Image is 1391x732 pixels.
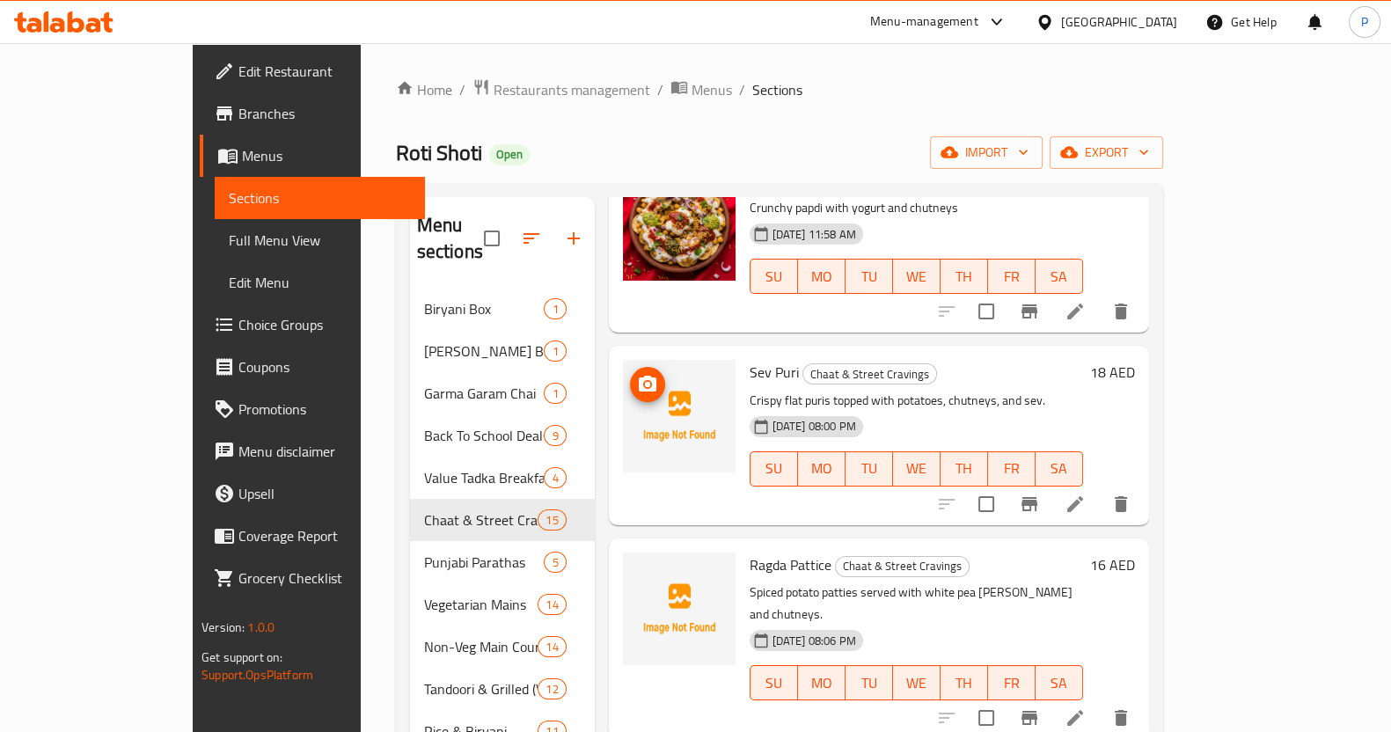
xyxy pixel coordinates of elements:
button: SU [750,259,798,294]
div: Back To School Deals [424,425,545,446]
span: Full Menu View [229,230,411,251]
span: Coverage Report [238,525,411,546]
p: Crispy flat puris topped with potatoes, chutneys, and sev. [750,390,1083,412]
div: Vegetarian Mains [424,594,538,615]
button: WE [893,451,941,487]
span: 14 [538,639,565,655]
div: Vada Pav Box [424,340,545,362]
div: Chaat & Street Cravings [802,363,937,384]
span: Choice Groups [238,314,411,335]
span: Select to update [968,486,1005,523]
div: Value Tadka Breakfast [424,467,545,488]
button: WE [893,665,941,700]
div: Open [489,144,530,165]
div: items [544,298,566,319]
button: MO [798,259,846,294]
div: items [544,383,566,404]
span: Grocery Checklist [238,567,411,589]
span: 1 [545,301,565,318]
button: MO [798,451,846,487]
a: Edit Restaurant [200,50,425,92]
span: Punjabi Parathas [424,552,545,573]
button: SA [1036,665,1083,700]
span: export [1064,142,1149,164]
div: Menu-management [870,11,978,33]
div: Back To School Deals9 [410,414,595,457]
span: Menus [692,79,732,100]
h6: 18 AED [1090,360,1135,384]
span: Sort sections [510,217,553,260]
span: 1 [545,385,565,402]
span: Sections [752,79,802,100]
span: MO [805,264,838,289]
button: Add section [553,217,595,260]
span: [PERSON_NAME] Box [424,340,545,362]
a: Edit menu item [1065,494,1086,515]
button: TH [941,451,988,487]
span: Sev Puri [750,359,799,385]
a: Sections [215,177,425,219]
span: Tandoori & Grilled (Veg & Non-Veg) [424,678,538,699]
button: TU [846,665,893,700]
span: Version: [201,616,245,639]
span: Open [489,147,530,162]
span: Biryani Box [424,298,545,319]
span: 15 [538,512,565,529]
li: / [459,79,465,100]
a: Edit menu item [1065,707,1086,728]
span: SU [758,670,791,696]
button: TH [941,259,988,294]
li: / [657,79,663,100]
li: / [739,79,745,100]
a: Promotions [200,388,425,430]
button: TU [846,451,893,487]
span: Ragda Pattice [750,552,831,578]
button: FR [988,665,1036,700]
button: FR [988,451,1036,487]
div: Chaat & Street Cravings15 [410,499,595,541]
a: Edit Menu [215,261,425,304]
button: SU [750,665,798,700]
span: 14 [538,597,565,613]
div: Vegetarian Mains14 [410,583,595,626]
img: Dahi Papdi Chaat [623,168,736,281]
span: TU [853,264,886,289]
span: Promotions [238,399,411,420]
button: WE [893,259,941,294]
span: Chaat & Street Cravings [836,556,969,576]
div: items [538,509,566,531]
span: P [1361,12,1368,32]
span: SA [1043,264,1076,289]
a: Full Menu View [215,219,425,261]
div: Garma Garam Chai [424,383,545,404]
span: [DATE] 11:58 AM [765,226,863,243]
button: Branch-specific-item [1008,483,1051,525]
span: 12 [538,681,565,698]
a: Menus [200,135,425,177]
div: Non-Veg Main Course [424,636,538,657]
span: Edit Restaurant [238,61,411,82]
span: Chaat & Street Cravings [424,509,538,531]
span: Menus [242,145,411,166]
span: import [944,142,1029,164]
a: Menus [670,78,732,101]
div: items [544,425,566,446]
div: Punjabi Parathas5 [410,541,595,583]
span: TH [948,264,981,289]
span: Branches [238,103,411,124]
span: Coupons [238,356,411,377]
span: FR [995,670,1029,696]
span: Roti Shoti [396,133,482,172]
span: Upsell [238,483,411,504]
span: Sections [229,187,411,209]
span: Select all sections [473,220,510,257]
button: TU [846,259,893,294]
a: Restaurants management [472,78,650,101]
span: 1.0.0 [247,616,275,639]
div: items [544,552,566,573]
span: [DATE] 08:06 PM [765,633,863,649]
